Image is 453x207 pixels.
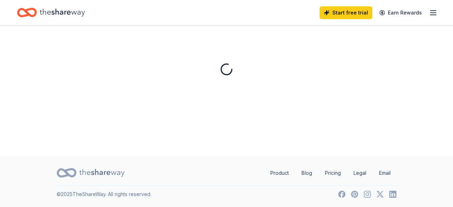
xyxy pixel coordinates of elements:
a: Blog [296,166,318,180]
a: Pricing [319,166,346,180]
nav: quick links [265,166,396,180]
a: Email [373,166,396,180]
a: Start free trial [320,6,372,19]
a: Legal [348,166,372,180]
a: Earn Rewards [375,6,426,19]
p: © 2025 TheShareWay. All rights reserved. [57,190,151,199]
a: Product [265,166,294,180]
a: Home [17,4,85,21]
